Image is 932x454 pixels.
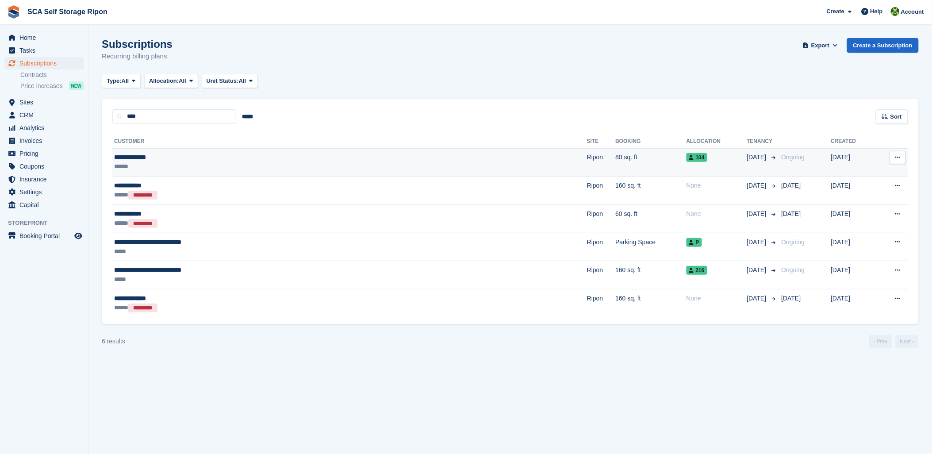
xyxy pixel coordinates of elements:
a: menu [4,173,84,185]
span: Ongoing [782,266,805,273]
span: Invoices [19,135,73,147]
span: All [122,77,129,85]
a: SCA Self Storage Ripon [24,4,111,19]
span: [DATE] [747,238,768,247]
span: 216 [687,266,707,275]
span: [DATE] [747,265,768,275]
span: Allocation: [149,77,179,85]
span: Coupons [19,160,73,173]
a: Previous [869,335,892,348]
span: Subscriptions [19,57,73,69]
td: [DATE] [831,289,876,317]
span: Settings [19,186,73,198]
div: None [687,181,747,190]
td: Ripon [587,233,615,261]
span: Storefront [8,219,88,227]
span: Create [827,7,844,16]
a: menu [4,230,84,242]
span: Ongoing [782,239,805,246]
img: Kelly Neesham [891,7,900,16]
span: Type: [107,77,122,85]
td: Ripon [587,148,615,177]
span: Capital [19,199,73,211]
a: menu [4,122,84,134]
span: Insurance [19,173,73,185]
th: Booking [615,135,686,149]
span: Pricing [19,147,73,160]
td: [DATE] [831,205,876,233]
span: [DATE] [782,210,801,217]
span: [DATE] [747,181,768,190]
a: Next [896,335,919,348]
td: [DATE] [831,177,876,205]
th: Created [831,135,876,149]
span: CRM [19,109,73,121]
span: Export [811,41,829,50]
td: [DATE] [831,261,876,289]
span: All [239,77,246,85]
a: menu [4,44,84,57]
td: Ripon [587,289,615,317]
a: menu [4,109,84,121]
span: Price increases [20,82,63,90]
a: menu [4,96,84,108]
a: menu [4,31,84,44]
td: 160 sq. ft [615,289,686,317]
span: Help [871,7,883,16]
button: Export [801,38,840,53]
a: menu [4,199,84,211]
td: Ripon [587,261,615,289]
span: [DATE] [747,209,768,219]
th: Tenancy [747,135,778,149]
span: P [687,238,702,247]
td: 60 sq. ft [615,205,686,233]
nav: Page [867,335,920,348]
a: menu [4,186,84,198]
span: Sites [19,96,73,108]
a: menu [4,57,84,69]
a: Create a Subscription [847,38,919,53]
button: Type: All [102,74,141,88]
span: All [179,77,186,85]
div: 6 results [102,337,125,346]
th: Site [587,135,615,149]
span: Unit Status: [207,77,239,85]
button: Unit Status: All [202,74,258,88]
span: [DATE] [782,295,801,302]
a: Preview store [73,231,84,241]
span: Account [901,8,924,16]
td: 80 sq. ft [615,148,686,177]
span: Home [19,31,73,44]
span: Analytics [19,122,73,134]
img: stora-icon-8386f47178a22dfd0bd8f6a31ec36ba5ce8667c1dd55bd0f319d3a0aa187defe.svg [7,5,20,19]
td: Ripon [587,205,615,233]
td: [DATE] [831,148,876,177]
a: menu [4,160,84,173]
td: [DATE] [831,233,876,261]
a: menu [4,147,84,160]
div: NEW [69,81,84,90]
th: Allocation [687,135,747,149]
span: Sort [890,112,902,121]
span: [DATE] [747,294,768,303]
td: Parking Space [615,233,686,261]
span: [DATE] [747,153,768,162]
div: None [687,294,747,303]
td: Ripon [587,177,615,205]
span: Booking Portal [19,230,73,242]
span: Tasks [19,44,73,57]
h1: Subscriptions [102,38,173,50]
a: Price increases NEW [20,81,84,91]
td: 160 sq. ft [615,261,686,289]
a: menu [4,135,84,147]
span: [DATE] [782,182,801,189]
th: Customer [112,135,587,149]
div: None [687,209,747,219]
p: Recurring billing plans [102,51,173,62]
td: 160 sq. ft [615,177,686,205]
span: Ongoing [782,154,805,161]
a: Contracts [20,71,84,79]
span: 104 [687,153,707,162]
button: Allocation: All [144,74,198,88]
